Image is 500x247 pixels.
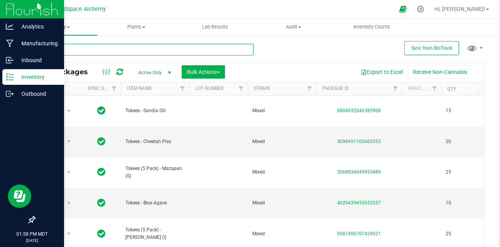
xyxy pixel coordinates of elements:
a: Filter [108,82,121,95]
span: Inventory Counts [343,23,401,30]
a: Inventory Counts [333,19,411,35]
div: Manage settings [416,5,425,13]
span: Hi, [PERSON_NAME]! [434,6,485,12]
span: Audit [255,23,332,30]
p: 01:58 PM MDT [4,231,61,238]
a: Audit [254,19,333,35]
a: 4629439453653557 [337,200,381,206]
span: 25 [446,230,475,238]
p: Inventory [14,72,61,82]
span: Mixed [252,230,311,238]
span: Sync from BioTrack [411,45,452,51]
span: All Packages [41,68,96,76]
a: 5068836049993489 [337,169,381,175]
a: Item Name [127,86,152,91]
span: select [64,106,74,116]
span: Tokees - Blue Agave [125,199,184,207]
button: Export to Excel [355,65,408,79]
span: Bulk Actions [187,69,220,75]
a: 0587490707429021 [337,231,381,236]
p: Outbound [14,89,61,98]
a: 3098451102663353 [337,139,381,144]
p: [DATE] [4,238,61,243]
a: Qty [447,86,456,92]
button: Receive Non-Cannabis [408,65,472,79]
a: Filter [303,82,316,95]
a: Strain [254,86,270,91]
button: Bulk Actions [182,65,225,79]
p: Manufacturing [14,39,61,48]
span: 15 [446,107,475,115]
span: 20 [446,138,475,145]
a: Filter [176,82,189,95]
span: Tokees (5 Pack) - Mazapan (S) [125,165,184,180]
span: 25 [446,168,475,176]
button: Sync from BioTrack [404,41,459,55]
span: Mixed [252,199,311,207]
span: select [64,228,74,239]
span: In Sync [97,136,105,147]
span: Headspace Alchemy [54,6,106,13]
span: In Sync [97,197,105,208]
a: Filter [389,82,402,95]
a: Package ID [322,86,349,91]
p: Analytics [14,22,61,31]
span: Tokees (5 Pack) - [PERSON_NAME] (I) [125,226,184,241]
a: Filter [428,82,441,95]
input: Search Package ID, Item Name, SKU, Lot or Part Number... [34,44,254,55]
span: Mixed [252,168,311,176]
span: In Sync [97,166,105,177]
inline-svg: Analytics [6,23,14,30]
inline-svg: Inbound [6,56,14,64]
span: Plants [98,23,175,30]
span: Tokees - Cheetah Piss [125,138,184,145]
span: In Sync [97,105,105,116]
p: Inbound [14,55,61,65]
a: Lab Results [176,19,254,35]
inline-svg: Outbound [6,90,14,98]
a: 0804932046385908 [337,108,381,113]
a: Sync Status [88,86,118,91]
span: Lab Results [191,23,239,30]
span: select [64,136,74,147]
a: Filter [235,82,248,95]
span: Mixed [252,107,311,115]
span: select [64,198,74,209]
span: 10 [446,199,475,207]
inline-svg: Manufacturing [6,39,14,47]
span: In Sync [97,228,105,239]
a: Lot Number [195,86,223,91]
a: Plants [97,19,176,35]
span: Mixed [252,138,311,145]
span: Tokees - Sandia OG [125,107,184,115]
th: Has COA [402,82,441,96]
inline-svg: Inventory [6,73,14,81]
iframe: Resource center [8,184,31,208]
span: select [64,167,74,178]
span: Open Ecommerce Menu [394,2,412,17]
